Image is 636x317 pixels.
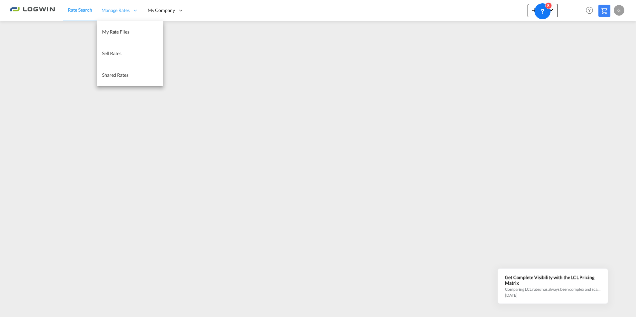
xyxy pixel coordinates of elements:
span: Help [584,5,595,16]
span: My Rate Files [102,29,129,35]
span: Rate Search [68,7,92,13]
span: Sell Rates [102,51,121,56]
div: Help [584,5,598,17]
a: My Rate Files [97,21,163,43]
div: G [614,5,624,16]
md-icon: icon-plus 400-fg [530,6,538,14]
span: Shared Rates [102,72,128,78]
span: Manage Rates [101,7,130,14]
span: New [530,7,555,13]
img: 2761ae10d95411efa20a1f5e0282d2d7.png [10,3,55,18]
button: icon-plus 400-fgNewicon-chevron-down [528,4,558,17]
span: My Company [148,7,175,14]
a: Shared Rates [97,64,163,86]
md-icon: icon-chevron-down [547,6,555,14]
a: Sell Rates [97,43,163,64]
